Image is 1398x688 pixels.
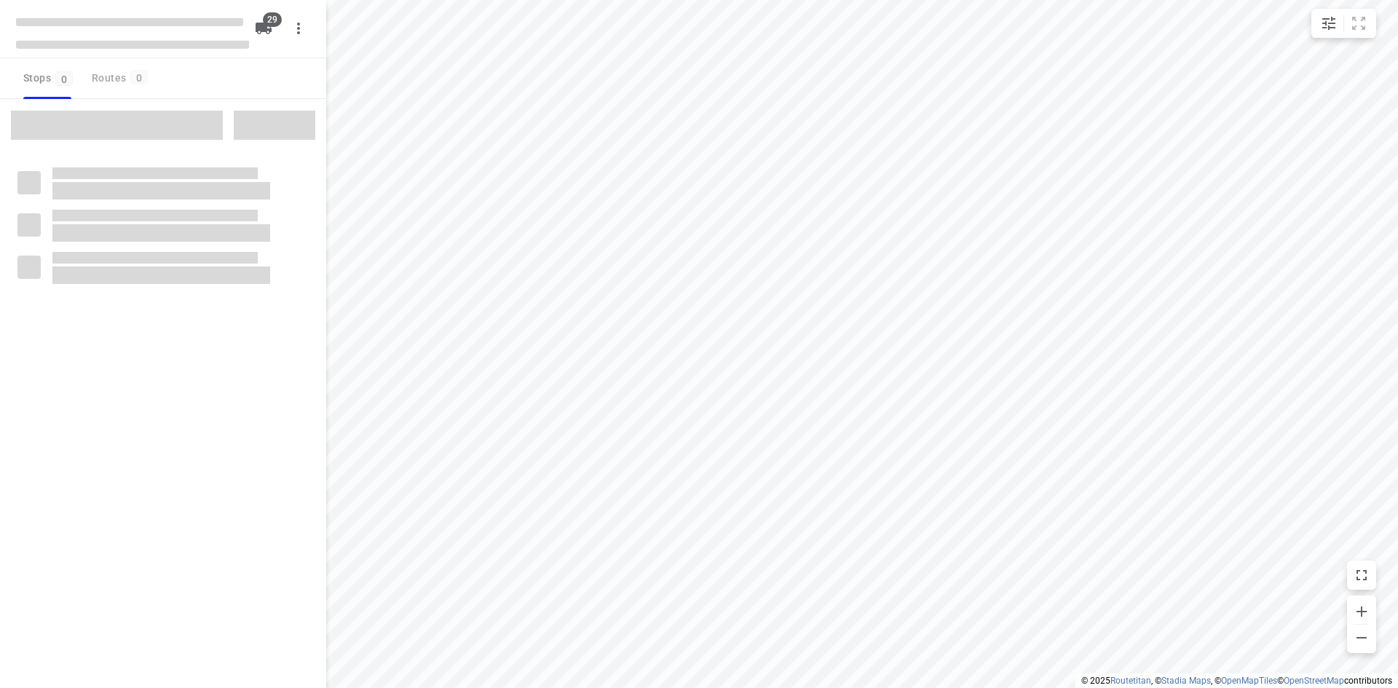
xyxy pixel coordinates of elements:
a: OpenStreetMap [1284,676,1344,686]
a: Stadia Maps [1161,676,1211,686]
li: © 2025 , © , © © contributors [1081,676,1392,686]
a: Routetitan [1110,676,1151,686]
a: OpenMapTiles [1221,676,1277,686]
button: Map settings [1314,9,1343,38]
div: small contained button group [1311,9,1376,38]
